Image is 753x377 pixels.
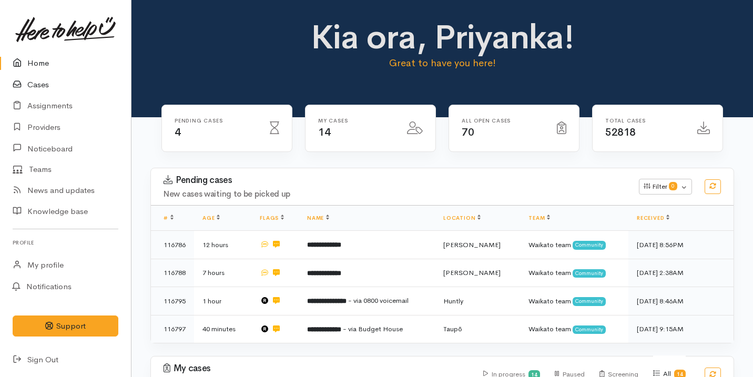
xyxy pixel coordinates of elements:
[13,315,118,337] button: Support
[639,179,692,195] button: Filter0
[520,287,628,315] td: Waikato team
[164,215,174,221] a: #
[443,240,501,249] span: [PERSON_NAME]
[605,118,685,124] h6: Total cases
[443,268,501,277] span: [PERSON_NAME]
[637,215,669,221] a: Received
[307,215,329,221] a: Name
[318,118,394,124] h6: My cases
[520,315,628,343] td: Waikato team
[175,126,181,139] span: 4
[348,296,409,305] span: - via 0800 voicemail
[151,287,194,315] td: 116795
[318,126,330,139] span: 14
[443,215,481,221] a: Location
[260,215,284,221] a: Flags
[462,118,544,124] h6: All Open cases
[300,19,585,56] h1: Kia ora, Priyanka!
[669,182,677,190] span: 0
[573,269,606,278] span: Community
[443,324,462,333] span: Taupō
[194,231,251,259] td: 12 hours
[343,324,403,333] span: - via Budget House
[520,231,628,259] td: Waikato team
[202,215,220,221] a: Age
[164,363,471,374] h3: My cases
[628,231,734,259] td: [DATE] 8:56PM
[164,190,626,199] h4: New cases waiting to be picked up
[528,215,550,221] a: Team
[573,241,606,249] span: Community
[164,175,626,186] h3: Pending cases
[194,259,251,287] td: 7 hours
[573,297,606,305] span: Community
[13,236,118,250] h6: Profile
[300,56,585,70] p: Great to have you here!
[573,325,606,334] span: Community
[151,259,194,287] td: 116788
[175,118,257,124] h6: Pending cases
[628,315,734,343] td: [DATE] 9:15AM
[443,297,463,305] span: Huntly
[628,259,734,287] td: [DATE] 2:38AM
[462,126,474,139] span: 70
[151,231,194,259] td: 116786
[194,287,251,315] td: 1 hour
[194,315,251,343] td: 40 minutes
[151,315,194,343] td: 116797
[628,287,734,315] td: [DATE] 8:46AM
[520,259,628,287] td: Waikato team
[605,126,636,139] span: 52818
